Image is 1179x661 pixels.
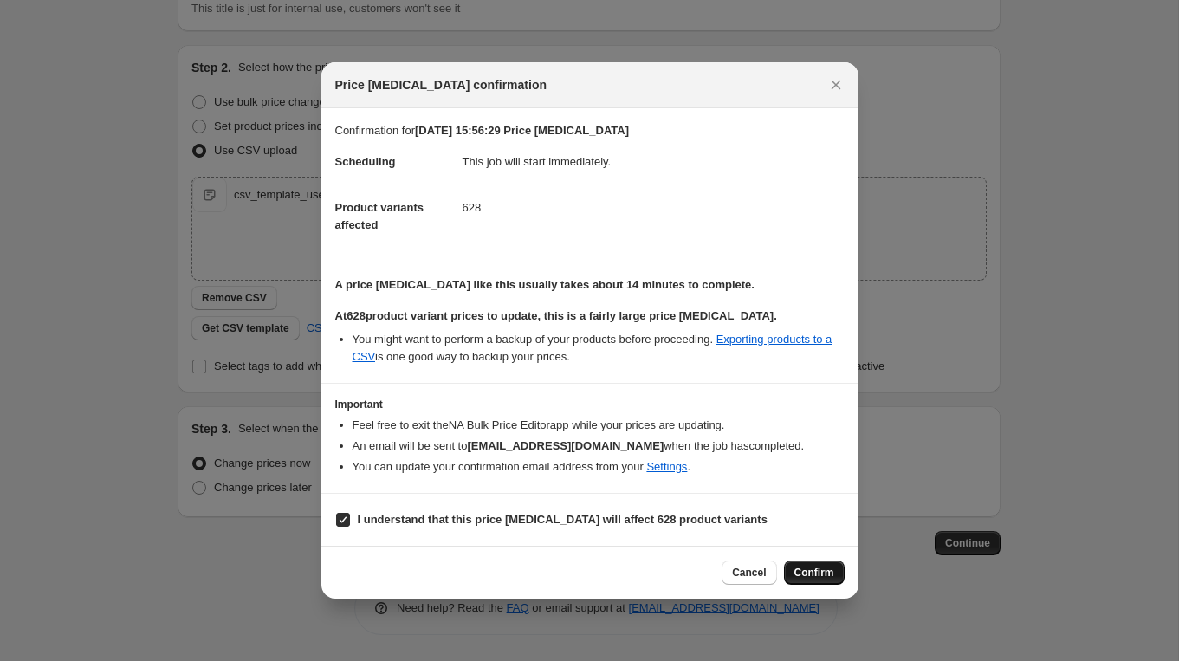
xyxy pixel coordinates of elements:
li: You might want to perform a backup of your products before proceeding. is one good way to backup ... [353,331,845,366]
button: Confirm [784,561,845,585]
b: At 628 product variant prices to update, this is a fairly large price [MEDICAL_DATA]. [335,309,777,322]
b: [EMAIL_ADDRESS][DOMAIN_NAME] [467,439,664,452]
li: An email will be sent to when the job has completed . [353,437,845,455]
p: Confirmation for [335,122,845,139]
a: Settings [646,460,687,473]
b: A price [MEDICAL_DATA] like this usually takes about 14 minutes to complete. [335,278,755,291]
dd: This job will start immediately. [463,139,845,185]
button: Close [824,73,848,97]
span: Scheduling [335,155,396,168]
span: Price [MEDICAL_DATA] confirmation [335,76,547,94]
span: Product variants affected [335,201,424,231]
span: Cancel [732,566,766,580]
button: Cancel [722,561,776,585]
dd: 628 [463,185,845,230]
span: Confirm [794,566,834,580]
b: [DATE] 15:56:29 Price [MEDICAL_DATA] [415,124,629,137]
h3: Important [335,398,845,412]
li: You can update your confirmation email address from your . [353,458,845,476]
li: Feel free to exit the NA Bulk Price Editor app while your prices are updating. [353,417,845,434]
a: Exporting products to a CSV [353,333,832,363]
b: I understand that this price [MEDICAL_DATA] will affect 628 product variants [358,513,768,526]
